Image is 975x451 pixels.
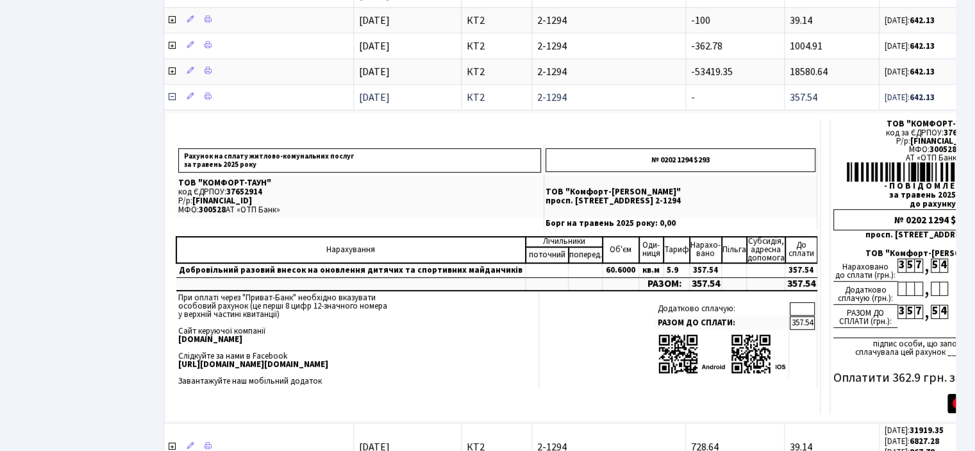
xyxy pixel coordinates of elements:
[785,263,817,278] td: 357.54
[467,92,526,103] span: КТ2
[359,39,390,53] span: [DATE]
[914,305,922,319] div: 7
[467,41,526,51] span: КТ2
[910,425,944,436] b: 31919.35
[885,15,935,26] small: [DATE]:
[537,15,680,26] span: 2-1294
[655,302,789,316] td: Додатково сплачую:
[922,282,931,296] div: ,
[931,305,939,319] div: 5
[833,282,897,305] div: Додатково сплачую (грн.):
[897,259,906,273] div: 3
[790,316,815,330] td: 357.54
[526,237,603,247] td: Лічильники
[663,263,690,278] td: 5.9
[655,316,789,330] td: РАЗОМ ДО СПЛАТИ:
[939,305,947,319] div: 4
[176,291,539,388] td: При оплаті через "Приват-Банк" необхідно вказувати особовий рахунок (це перші 8 цифр 12-значного ...
[931,259,939,273] div: 5
[833,305,897,328] div: РАЗОМ ДО СПЛАТИ (грн.):
[178,197,541,205] p: Р/р:
[691,13,710,28] span: -100
[359,65,390,79] span: [DATE]
[178,188,541,196] p: код ЄДРПОУ:
[663,237,690,263] td: Тариф
[929,144,956,155] span: 300528
[910,436,939,447] b: 6827.28
[922,305,931,319] div: ,
[939,259,947,273] div: 4
[691,65,733,79] span: -53419.35
[897,305,906,319] div: 3
[178,148,541,173] p: Рахунок на сплату житлово-комунальних послуг за травень 2025 року
[690,237,722,263] td: Нарахо- вано
[690,277,722,291] td: 357.54
[790,39,822,53] span: 1004.91
[885,425,944,436] small: [DATE]:
[226,186,262,198] span: 37652914
[526,247,569,263] td: поточний
[537,41,680,51] span: 2-1294
[885,40,935,52] small: [DATE]:
[910,40,935,52] b: 642.13
[537,92,680,103] span: 2-1294
[910,15,935,26] b: 642.13
[722,237,747,263] td: Пільга
[639,263,663,278] td: кв.м
[537,67,680,77] span: 2-1294
[690,263,722,278] td: 357.54
[885,66,935,78] small: [DATE]:
[546,219,815,228] p: Борг на травень 2025 року: 0,00
[922,259,931,273] div: ,
[658,333,786,375] img: apps-qrcodes.png
[603,263,639,278] td: 60.6000
[199,204,226,216] span: 300528
[691,39,722,53] span: -362.78
[176,237,526,263] td: Нарахування
[359,13,390,28] span: [DATE]
[192,195,252,207] span: [FINANCIAL_ID]
[833,259,897,282] div: Нараховано до сплати (грн.):
[790,65,828,79] span: 18580.64
[178,334,242,345] b: [DOMAIN_NAME]
[790,13,812,28] span: 39.14
[785,237,817,263] td: До cплати
[546,188,815,196] p: ТОВ "Комфорт-[PERSON_NAME]"
[176,263,526,278] td: Добровільний разовий внесок на оновлення дитячих та спортивних майданчиків
[910,135,970,147] span: [FINANCIAL_ID]
[885,436,939,447] small: [DATE]:
[467,15,526,26] span: КТ2
[910,92,935,103] b: 642.13
[546,197,815,205] p: просп. [STREET_ADDRESS] 2-1294
[178,206,541,214] p: МФО: АТ «ОТП Банк»
[178,179,541,187] p: ТОВ "КОМФОРТ-ТАУН"
[546,148,815,172] p: № 0202 1294 $293
[639,237,663,263] td: Оди- ниця
[747,237,785,263] td: Субсидія, адресна допомога
[906,259,914,273] div: 5
[467,67,526,77] span: КТ2
[914,259,922,273] div: 7
[691,90,695,105] span: -
[785,277,817,291] td: 357.54
[910,66,935,78] b: 642.13
[790,90,817,105] span: 357.54
[603,237,639,263] td: Об'єм
[569,247,603,263] td: поперед.
[178,359,328,370] b: [URL][DOMAIN_NAME][DOMAIN_NAME]
[885,92,935,103] small: [DATE]:
[639,277,690,291] td: РАЗОМ:
[906,305,914,319] div: 5
[359,90,390,105] span: [DATE]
